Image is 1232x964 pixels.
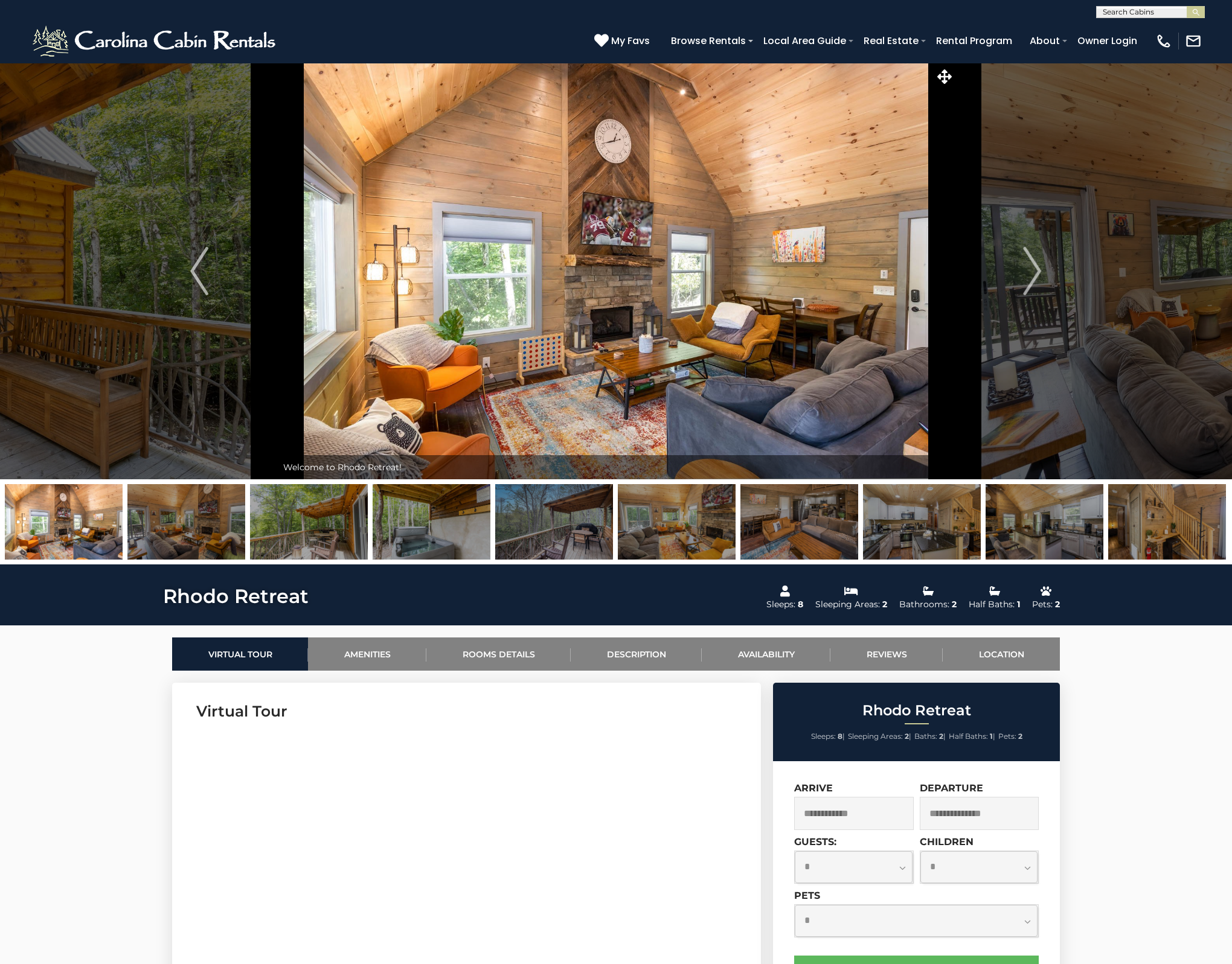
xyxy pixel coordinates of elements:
[127,484,245,560] img: 163275940
[905,732,909,741] strong: 2
[811,732,836,741] span: Sleeps:
[794,782,833,794] label: Arrive
[838,732,842,741] strong: 8
[5,484,123,560] img: 163275939
[618,484,736,560] img: 163275941
[943,637,1060,671] a: Location
[1185,33,1202,49] img: mail-regular-white.png
[1024,30,1066,51] a: About
[990,732,993,741] strong: 1
[740,484,858,560] img: 163275944
[1108,484,1226,560] img: 163275947
[848,732,903,741] span: Sleeping Areas:
[1018,732,1022,741] strong: 2
[863,484,981,560] img: 163275945
[757,30,852,51] a: Local Area Guide
[858,30,925,51] a: Real Estate
[1071,30,1143,51] a: Owner Login
[794,836,836,847] label: Guests:
[776,703,1057,718] h2: Rhodo Retreat
[830,637,943,671] a: Reviews
[172,637,308,671] a: Virtual Tour
[190,247,208,295] img: arrow
[665,30,752,51] a: Browse Rentals
[250,484,368,560] img: 163275949
[939,732,943,741] strong: 2
[998,732,1016,741] span: Pets:
[949,729,995,744] li: |
[914,732,937,741] span: Baths:
[914,729,946,744] li: |
[930,30,1018,51] a: Rental Program
[1155,33,1172,49] img: phone-regular-white.png
[1024,247,1042,295] img: arrow
[949,732,988,741] span: Half Baths:
[920,836,974,847] label: Children
[920,782,983,794] label: Departure
[794,890,820,901] label: Pets
[495,484,613,560] img: 163275942
[122,63,277,479] button: Previous
[196,701,737,722] h3: Virtual Tour
[986,484,1103,560] img: 163275946
[955,63,1110,479] button: Next
[426,637,571,671] a: Rooms Details
[594,33,653,49] a: My Favs
[702,637,830,671] a: Availability
[611,33,650,48] span: My Favs
[308,637,426,671] a: Amenities
[30,23,281,59] img: White-1-2.png
[277,455,955,479] div: Welcome to Rhodo Retreat!
[373,484,490,560] img: 163275943
[811,729,845,744] li: |
[571,637,702,671] a: Description
[848,729,911,744] li: |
